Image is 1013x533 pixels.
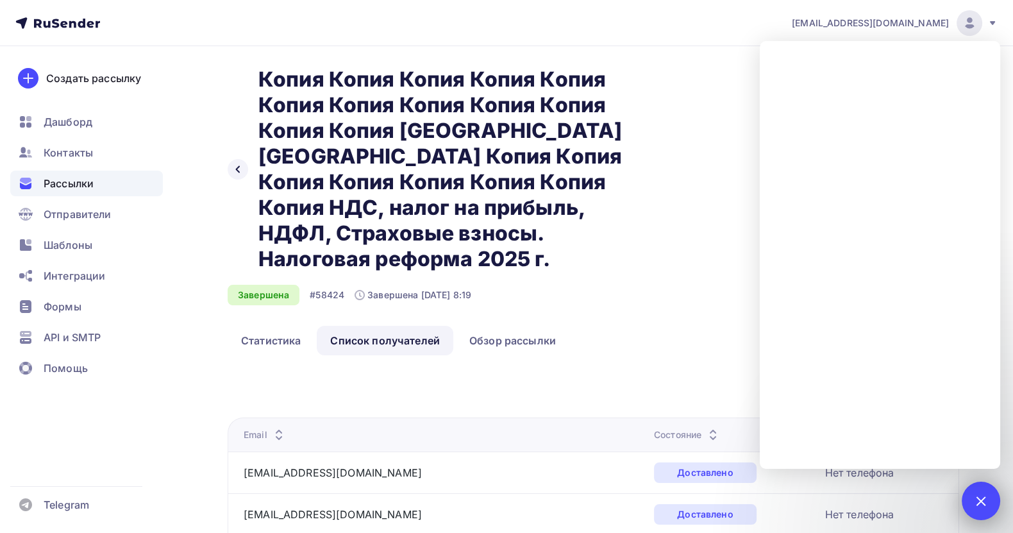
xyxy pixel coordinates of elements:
[228,285,299,305] div: Завершена
[10,294,163,319] a: Формы
[244,466,422,479] a: [EMAIL_ADDRESS][DOMAIN_NAME]
[244,508,422,521] a: [EMAIL_ADDRESS][DOMAIN_NAME]
[825,465,894,480] div: Нет телефона
[44,268,105,283] span: Интеграции
[792,17,949,30] span: [EMAIL_ADDRESS][DOMAIN_NAME]
[456,326,569,355] a: Обзор рассылки
[44,237,92,253] span: Шаблоны
[46,71,141,86] div: Создать рассылку
[44,145,93,160] span: Контакты
[244,428,287,441] div: Email
[44,176,94,191] span: Рассылки
[44,360,88,376] span: Помощь
[228,326,314,355] a: Статистика
[355,289,471,301] div: Завершена [DATE] 8:19
[44,299,81,314] span: Формы
[44,497,89,512] span: Telegram
[654,462,757,483] div: Доставлено
[10,201,163,227] a: Отправители
[10,109,163,135] a: Дашборд
[44,330,101,345] span: API и SMTP
[310,289,344,301] div: #58424
[10,171,163,196] a: Рассылки
[44,207,112,222] span: Отправители
[825,507,894,522] div: Нет телефона
[258,67,646,272] h2: Копия Копия Копия Копия Копия Копия Копия Копия Копия Копия Копия Копия [GEOGRAPHIC_DATA] [GEOGRA...
[44,114,92,130] span: Дашборд
[792,10,998,36] a: [EMAIL_ADDRESS][DOMAIN_NAME]
[10,140,163,165] a: Контакты
[654,428,721,441] div: Состояние
[317,326,453,355] a: Список получателей
[10,232,163,258] a: Шаблоны
[654,504,757,525] div: Доставлено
